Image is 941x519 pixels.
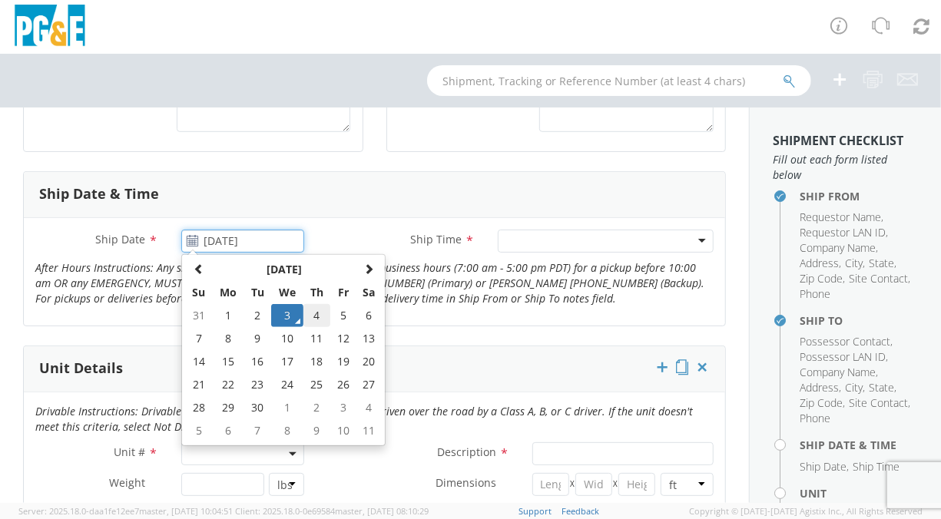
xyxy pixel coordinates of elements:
span: Unit # [114,445,145,459]
li: , [869,380,896,395]
li: , [800,271,845,286]
li: , [869,256,896,271]
h4: Ship From [800,190,918,202]
h3: Unit Details [39,361,123,376]
span: Client: 2025.18.0-0e69584 [235,505,429,517]
td: 6 [356,304,383,327]
span: Copyright © [DATE]-[DATE] Agistix Inc., All Rights Reserved [689,505,923,517]
td: 1 [212,304,244,327]
span: Ship Time [853,459,900,474]
span: Ship Time [410,232,462,246]
span: Ship Date [95,232,145,246]
td: 12 [330,327,356,350]
span: Phone [800,286,830,301]
li: , [800,334,893,349]
span: master, [DATE] 08:10:29 [335,505,429,517]
span: X [612,473,618,496]
input: Shipment, Tracking or Reference Number (at least 4 chars) [427,65,811,96]
td: 21 [185,373,212,396]
strong: Shipment Checklist [773,132,903,149]
span: Address [800,380,839,395]
td: 19 [330,350,356,373]
h4: Ship Date & Time [800,439,918,451]
td: 3 [271,304,303,327]
li: , [845,380,865,395]
span: Server: 2025.18.0-daa1fe12ee7 [18,505,233,517]
th: Select Month [212,258,356,281]
td: 9 [303,419,330,442]
th: Th [303,281,330,304]
i: Drivable Instructions: Drivable is a unit that is roadworthy and can be driven over the road by a... [35,404,693,434]
span: Site Contact [849,395,908,410]
td: 2 [244,304,271,327]
span: City [845,256,863,270]
td: 27 [356,373,383,396]
span: Company Name [800,365,876,379]
span: Site Contact [849,271,908,286]
td: 4 [356,396,383,419]
td: 15 [212,350,244,373]
li: , [800,349,888,365]
span: Previous Month [194,263,204,274]
li: , [800,459,849,474]
span: State [869,380,894,395]
span: Possessor Contact [800,334,890,349]
td: 17 [271,350,303,373]
td: 5 [330,304,356,327]
td: 10 [330,419,356,442]
th: Tu [244,281,271,304]
span: Possessor LAN ID [800,349,886,364]
td: 6 [212,419,244,442]
td: 4 [303,304,330,327]
td: 18 [303,350,330,373]
td: 11 [356,419,383,442]
input: Width [575,473,612,496]
input: Length [532,473,569,496]
h4: Ship To [800,315,918,326]
li: , [849,395,910,411]
span: Address [800,256,839,270]
td: 2 [303,396,330,419]
h3: Ship Date & Time [39,187,159,202]
span: Dimensions [436,475,496,490]
span: Requestor Name [800,210,881,224]
li: , [800,256,841,271]
td: 3 [330,396,356,419]
span: Zip Code [800,271,843,286]
td: 14 [185,350,212,373]
td: 24 [271,373,303,396]
span: Description [437,445,496,459]
td: 16 [244,350,271,373]
td: 5 [185,419,212,442]
td: 1 [271,396,303,419]
th: We [271,281,303,304]
td: 7 [185,327,212,350]
li: , [800,240,878,256]
td: 8 [271,419,303,442]
td: 25 [303,373,330,396]
td: 7 [244,419,271,442]
li: , [845,256,865,271]
span: Weight [109,475,145,490]
td: 20 [356,350,383,373]
td: 9 [244,327,271,350]
td: 29 [212,396,244,419]
li: , [800,210,883,225]
th: Fr [330,281,356,304]
td: 8 [212,327,244,350]
img: pge-logo-06675f144f4cfa6a6814.png [12,5,88,50]
td: 13 [356,327,383,350]
td: 28 [185,396,212,419]
span: Next Month [363,263,374,274]
span: Fill out each form listed below [773,152,918,183]
h4: Unit [800,488,918,499]
li: , [800,380,841,395]
a: Support [519,505,552,517]
td: 22 [212,373,244,396]
span: Requestor LAN ID [800,225,886,240]
td: 11 [303,327,330,350]
li: , [800,225,888,240]
li: , [800,395,845,411]
span: Company Name [800,240,876,255]
td: 30 [244,396,271,419]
